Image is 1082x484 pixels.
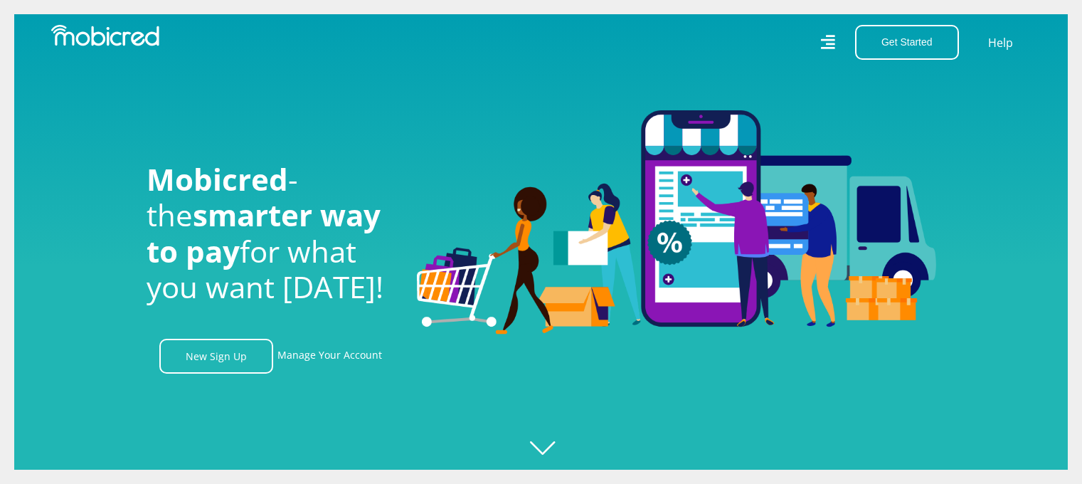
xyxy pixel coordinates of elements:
button: Get Started [855,25,959,60]
span: Mobicred [147,159,288,199]
a: Manage Your Account [277,339,382,374]
a: New Sign Up [159,339,273,374]
img: Mobicred [51,25,159,46]
h1: - the for what you want [DATE]! [147,162,396,305]
a: Help [987,33,1014,52]
span: smarter way to pay [147,194,381,270]
img: Welcome to Mobicred [417,110,936,335]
